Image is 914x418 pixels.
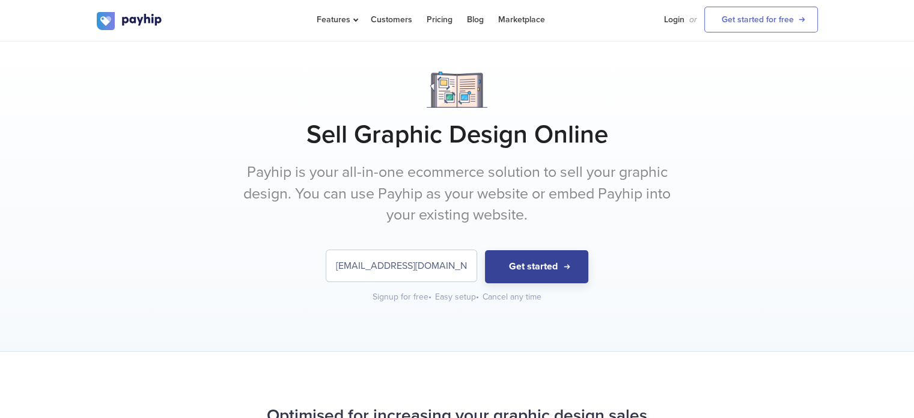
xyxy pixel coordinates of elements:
img: logo.svg [97,12,163,30]
input: Enter your email address [326,250,477,281]
span: • [476,292,479,302]
img: Notebook.png [427,72,487,108]
div: Cancel any time [483,291,541,303]
span: • [428,292,431,302]
div: Easy setup [435,291,480,303]
p: Payhip is your all-in-one ecommerce solution to sell your graphic design. You can use Payhip as y... [232,162,683,226]
button: Get started [485,250,588,283]
h1: Sell Graphic Design Online [97,120,818,150]
a: Get started for free [704,7,818,32]
span: Features [317,14,356,25]
div: Signup for free [373,291,433,303]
